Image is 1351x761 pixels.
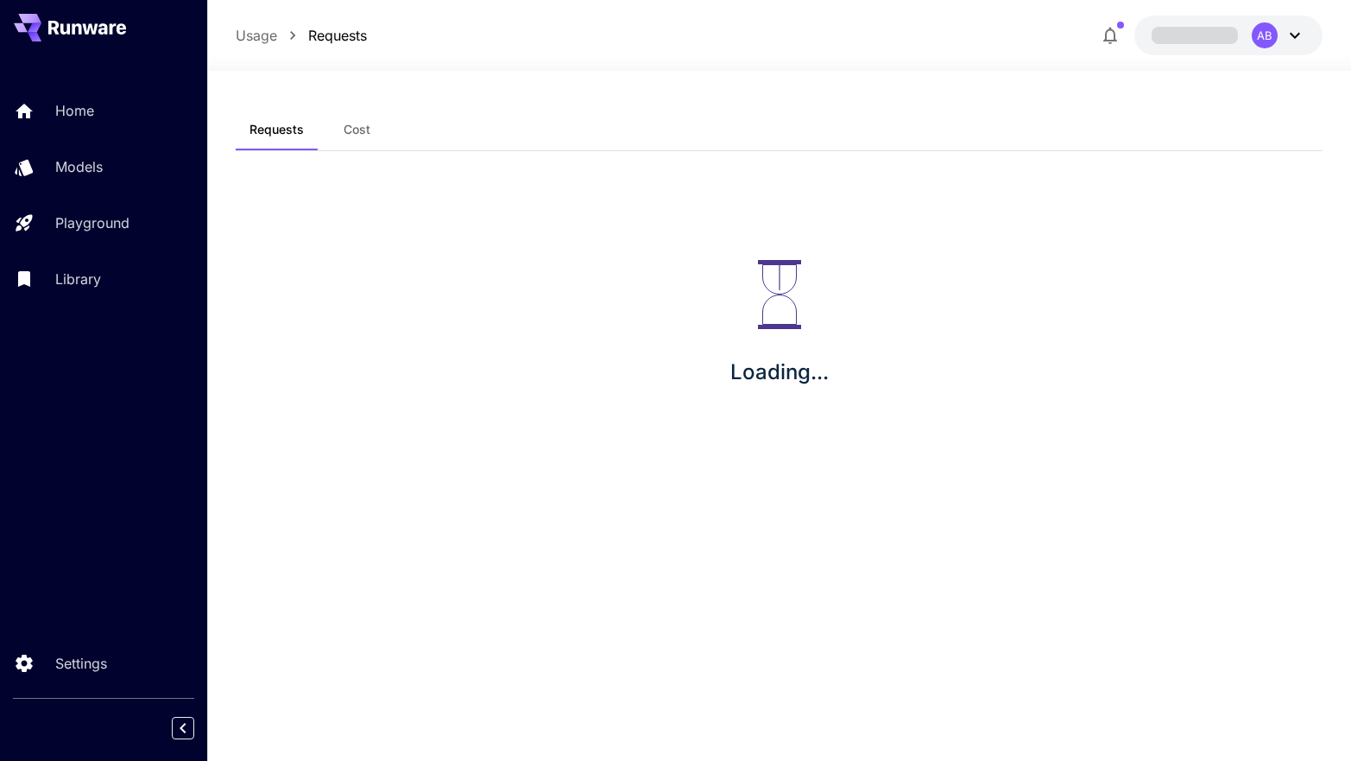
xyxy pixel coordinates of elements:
[1252,22,1278,48] div: AB
[236,25,277,46] a: Usage
[730,357,829,388] p: Loading...
[344,122,370,137] span: Cost
[172,717,194,739] button: Collapse sidebar
[185,713,207,744] div: Collapse sidebar
[1134,16,1323,55] button: AB
[55,269,101,289] p: Library
[55,100,94,121] p: Home
[55,653,107,674] p: Settings
[249,122,304,137] span: Requests
[55,156,103,177] p: Models
[55,212,129,233] p: Playground
[236,25,367,46] nav: breadcrumb
[308,25,367,46] a: Requests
